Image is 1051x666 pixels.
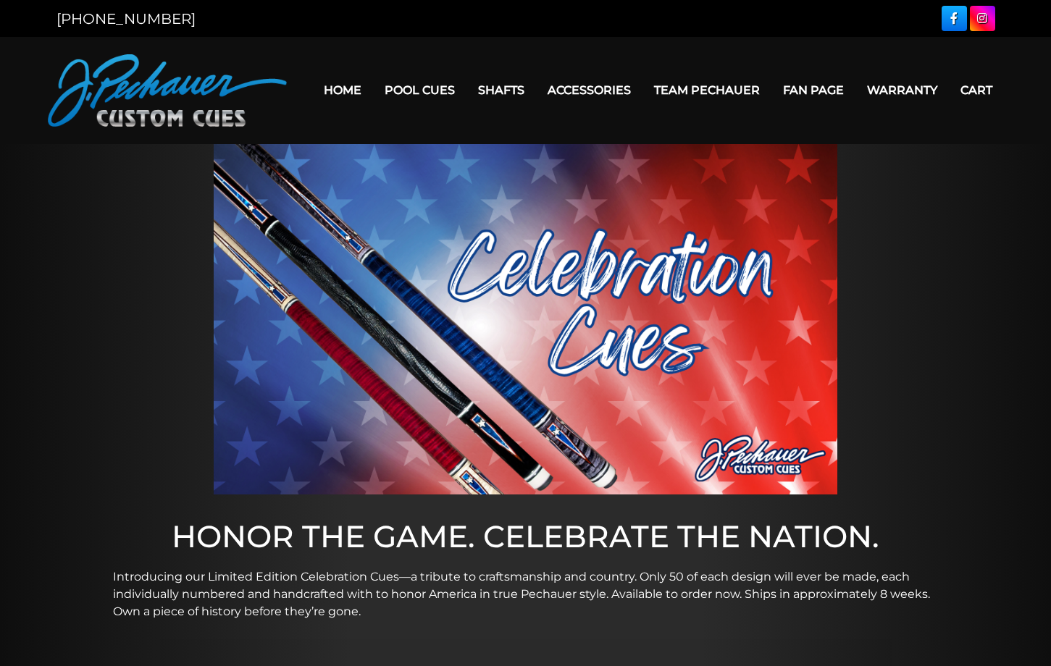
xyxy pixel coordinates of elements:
a: Fan Page [771,72,855,109]
a: Pool Cues [373,72,466,109]
a: Home [312,72,373,109]
a: Cart [949,72,1004,109]
a: [PHONE_NUMBER] [56,10,196,28]
a: Team Pechauer [642,72,771,109]
a: Accessories [536,72,642,109]
img: Pechauer Custom Cues [48,54,287,127]
a: Shafts [466,72,536,109]
p: Introducing our Limited Edition Celebration Cues—a tribute to craftsmanship and country. Only 50 ... [113,568,939,620]
a: Warranty [855,72,949,109]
